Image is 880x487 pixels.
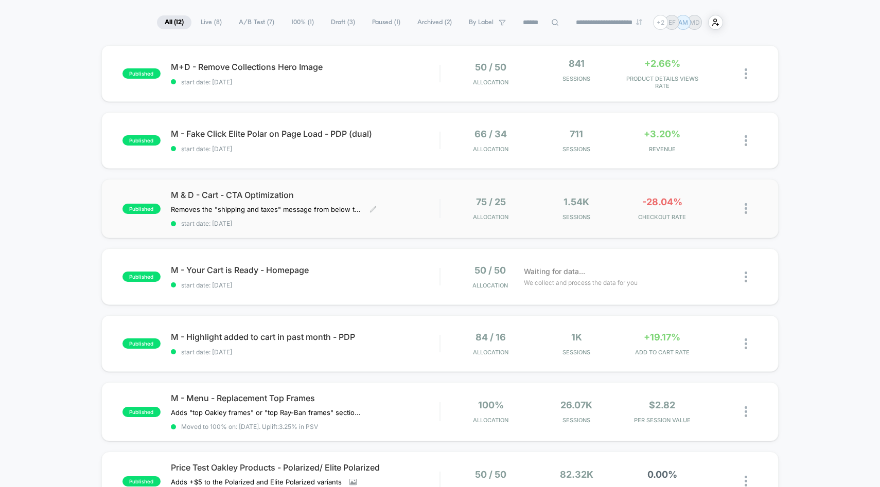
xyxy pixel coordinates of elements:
span: 100% [478,400,504,410]
img: close [745,476,747,486]
span: M+D - Remove Collections Hero Image [171,62,440,72]
span: Waiting for data... [524,266,585,277]
span: start date: [DATE] [171,78,440,86]
span: M & D - Cart - CTA Optimization [171,190,440,200]
span: Allocation [473,146,508,153]
span: Removes the "shipping and taxes" message from below the CTA and replaces it with message about re... [171,205,362,213]
div: + 2 [653,15,668,30]
img: end [636,19,642,25]
p: AM [678,19,688,26]
span: Moved to 100% on: [DATE] . Uplift: 3.25% in PSV [181,423,318,430]
span: start date: [DATE] [171,220,440,227]
span: We collect and process the data for you [524,278,638,287]
span: 50 / 50 [475,62,506,73]
p: EF [668,19,676,26]
span: 1.54k [564,196,589,207]
span: PRODUCT DETAILS VIEWS RATE [622,75,702,89]
span: published [122,68,161,79]
span: CHECKOUT RATE [622,213,702,221]
span: Adds +$5 to the Polarized and Elite Polarized variants [171,478,342,486]
p: MD [690,19,700,26]
img: close [745,68,747,79]
span: Adds "top Oakley frames" or "top Ray-Ban frames" section to replacement lenses for Oakley and Ray... [171,408,362,417]
span: +3.20% [644,129,680,139]
img: close [745,338,747,349]
span: Draft ( 3 ) [323,15,363,29]
span: 82.32k [560,469,593,480]
span: 26.07k [560,400,592,410]
span: Live ( 8 ) [193,15,230,29]
span: ADD TO CART RATE [622,349,702,356]
span: 1k [571,332,582,342]
span: M - Highlight added to cart in past month - PDP [171,332,440,342]
span: 50 / 50 [474,265,506,276]
span: M - Fake Click Elite Polar on Page Load - PDP (dual) [171,129,440,139]
span: $2.82 [649,400,675,410]
span: 841 [569,58,585,69]
span: 0.00% [647,469,677,480]
span: +2.66% [644,58,680,69]
span: 75 / 25 [476,196,506,207]
span: Price Test Oakley Products - Polarized/ Elite Polarized [171,462,440,473]
span: Allocation [473,213,508,221]
img: close [745,203,747,214]
span: published [122,272,161,282]
span: published [122,204,161,214]
span: start date: [DATE] [171,145,440,153]
span: -28.04% [642,196,682,207]
span: REVENUE [622,146,702,153]
span: published [122,476,161,486]
span: +19.17% [644,332,680,342]
span: Allocation [473,417,508,424]
span: Archived ( 2 ) [410,15,460,29]
img: close [745,272,747,282]
span: 50 / 50 [475,469,506,480]
span: All ( 12 ) [157,15,191,29]
span: PER SESSION VALUE [622,417,702,424]
img: close [745,135,747,146]
span: 84 / 16 [476,332,506,342]
span: Sessions [536,213,617,221]
span: Allocation [473,79,508,86]
span: published [122,338,161,349]
span: By Label [469,19,494,26]
span: Sessions [536,75,617,82]
img: close [745,406,747,417]
span: published [122,135,161,146]
span: 711 [570,129,583,139]
span: 100% ( 1 ) [284,15,322,29]
span: start date: [DATE] [171,281,440,289]
span: A/B Test ( 7 ) [231,15,282,29]
span: Sessions [536,349,617,356]
span: Sessions [536,417,617,424]
span: M - Menu - Replacement Top Frames [171,393,440,403]
span: Allocation [473,349,508,356]
span: Paused ( 1 ) [364,15,408,29]
span: start date: [DATE] [171,348,440,356]
span: Sessions [536,146,617,153]
span: 66 / 34 [474,129,507,139]
span: M - Your Cart is Ready - Homepage [171,265,440,275]
span: published [122,407,161,417]
span: Allocation [472,282,508,289]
